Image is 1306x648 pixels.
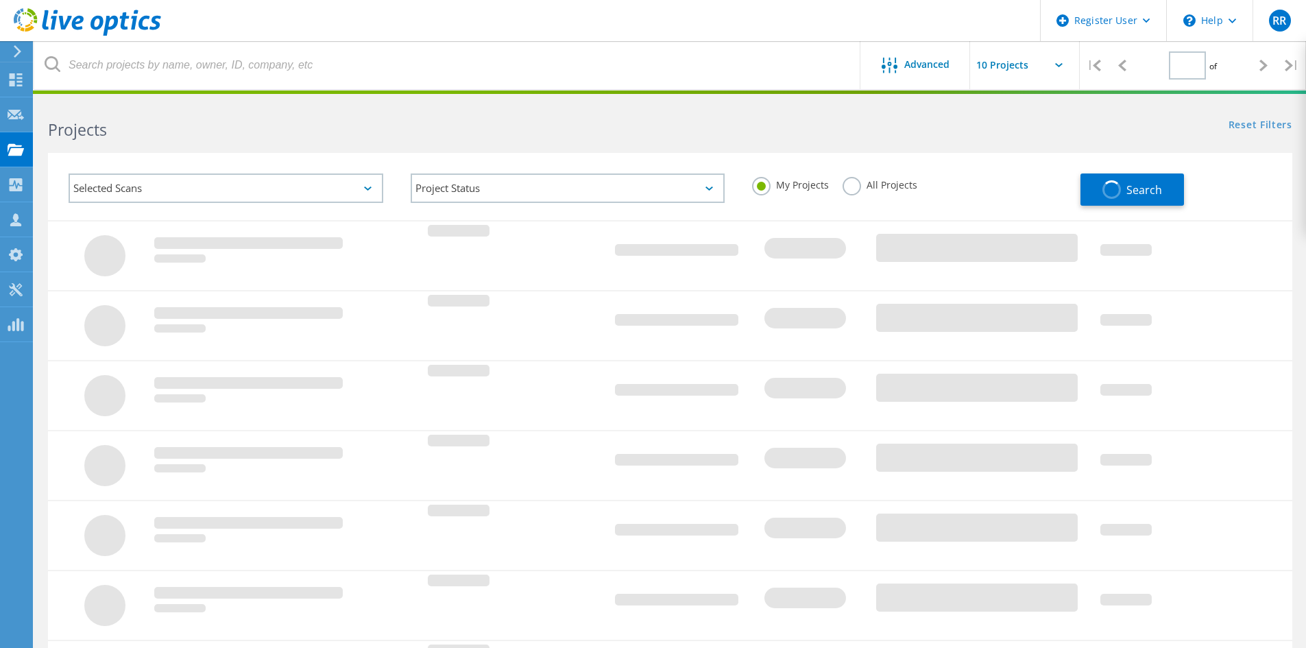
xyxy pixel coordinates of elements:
[69,173,383,203] div: Selected Scans
[1209,60,1217,72] span: of
[1229,120,1292,132] a: Reset Filters
[14,29,161,38] a: Live Optics Dashboard
[34,41,861,89] input: Search projects by name, owner, ID, company, etc
[1080,173,1184,206] button: Search
[1126,182,1162,197] span: Search
[1272,15,1286,26] span: RR
[48,119,107,141] b: Projects
[752,177,829,190] label: My Projects
[904,60,950,69] span: Advanced
[1183,14,1196,27] svg: \n
[1278,41,1306,90] div: |
[1080,41,1108,90] div: |
[411,173,725,203] div: Project Status
[843,177,917,190] label: All Projects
